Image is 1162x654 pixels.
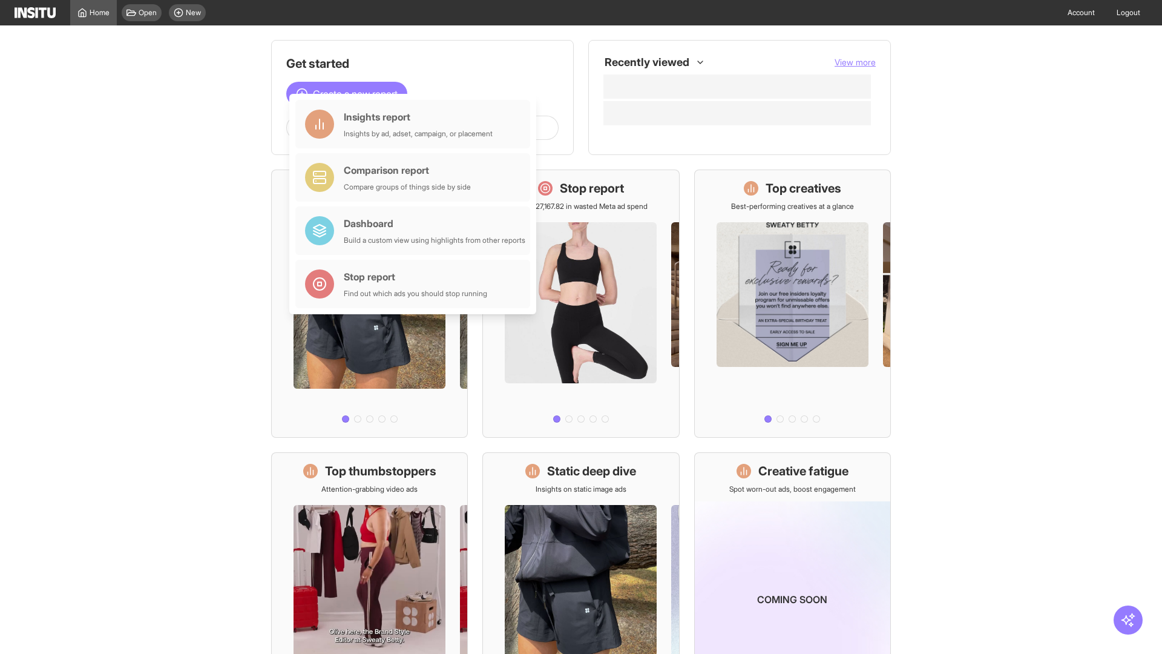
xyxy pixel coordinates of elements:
span: Create a new report [313,87,398,101]
a: Stop reportSave £27,167.82 in wasted Meta ad spend [482,170,679,438]
span: View more [835,57,876,67]
button: View more [835,56,876,68]
h1: Top creatives [766,180,841,197]
div: Compare groups of things side by side [344,182,471,192]
h1: Top thumbstoppers [325,463,436,480]
div: Build a custom view using highlights from other reports [344,236,525,245]
div: Comparison report [344,163,471,177]
div: Insights report [344,110,493,124]
h1: Get started [286,55,559,72]
img: Logo [15,7,56,18]
h1: Stop report [560,180,624,197]
p: Insights on static image ads [536,484,626,494]
div: Stop report [344,269,487,284]
div: Insights by ad, adset, campaign, or placement [344,129,493,139]
p: Save £27,167.82 in wasted Meta ad spend [514,202,648,211]
button: Create a new report [286,82,407,106]
div: Find out which ads you should stop running [344,289,487,299]
h1: Static deep dive [547,463,636,480]
span: Open [139,8,157,18]
div: Dashboard [344,216,525,231]
span: New [186,8,201,18]
p: Best-performing creatives at a glance [731,202,854,211]
span: Home [90,8,110,18]
p: Attention-grabbing video ads [321,484,418,494]
a: Top creativesBest-performing creatives at a glance [694,170,891,438]
a: What's live nowSee all active ads instantly [271,170,468,438]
